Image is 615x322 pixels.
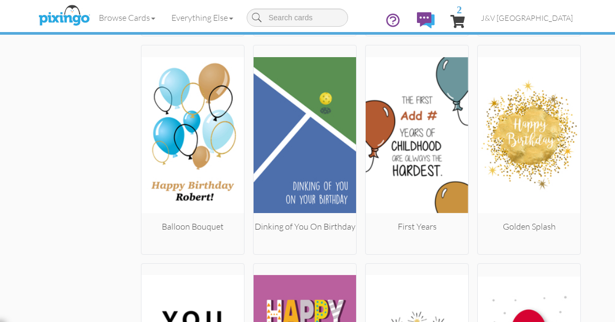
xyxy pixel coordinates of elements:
a: Everything Else [163,4,241,31]
img: 20220312-184120-3196c42a9198-250.jpg [141,50,244,221]
img: 20220120-214304-5fd485d133b4-250.jpg [478,50,580,221]
img: 20231204-231413-cf4c06d5319f-250.png [366,50,468,221]
img: 20240321-153053-cd3ad8f13282-250.jpg [254,50,356,221]
div: First Years [366,221,468,233]
img: pixingo logo [36,3,92,29]
img: comments.svg [417,12,435,28]
div: Dinking of You On Birthday [254,221,356,233]
div: Balloon Bouquet [141,221,244,233]
span: 2 [456,4,462,14]
div: Golden Splash [478,221,580,233]
a: J&V [GEOGRAPHIC_DATA] [473,4,581,32]
input: Search cards [247,9,348,27]
span: J&V [GEOGRAPHIC_DATA] [481,13,573,22]
a: Browse Cards [91,4,163,31]
a: 2 [451,4,465,36]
